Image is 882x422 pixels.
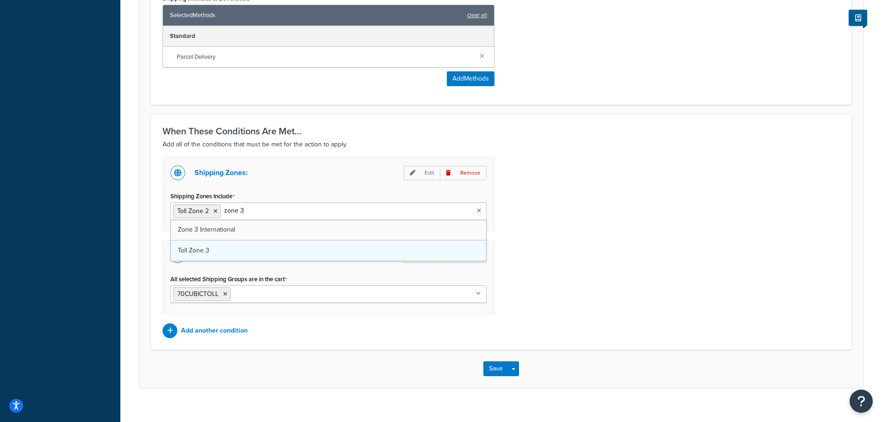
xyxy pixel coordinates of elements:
p: Edit [404,166,440,180]
div: Standard [163,26,494,47]
a: Toll Zone 3 [171,240,486,261]
span: Toll Zone 3 [178,246,209,255]
label: All selected Shipping Groups are in the cart [170,276,287,283]
a: clear all [467,9,487,22]
p: Shipping Zones: [194,166,248,179]
span: 70CUBICTOLL [177,289,219,299]
a: Zone 3 International [171,220,486,240]
p: Add all of the conditions that must be met for the action to apply. [163,139,840,150]
span: Selected Methods [170,9,463,22]
label: Shipping Zones Include [170,193,235,200]
p: Add another condition [181,324,248,337]
button: Show Help Docs [849,10,867,26]
span: Parcel Delivery [177,50,472,63]
button: AddMethods [447,71,494,86]
span: Toll Zone 2 [177,206,209,216]
button: Open Resource Center [850,390,873,413]
p: Remove [440,166,487,180]
span: Zone 3 International [178,225,235,234]
button: Save [483,361,508,376]
h3: When These Conditions Are Met... [163,126,840,136]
